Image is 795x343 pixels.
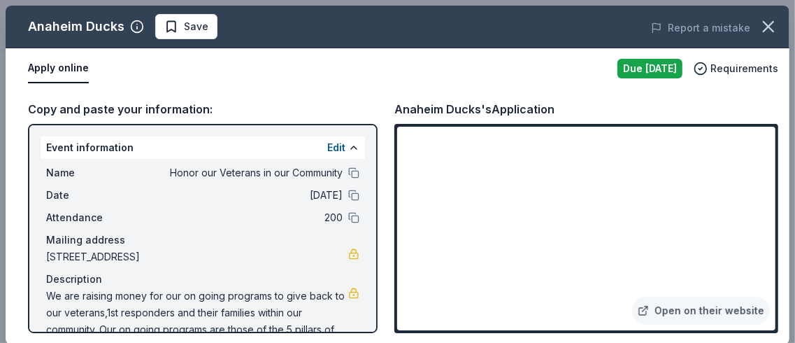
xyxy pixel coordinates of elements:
div: Event information [41,136,365,159]
div: Anaheim Ducks [28,15,124,38]
span: Honor our Veterans in our Community [140,164,343,181]
button: Report a mistake [651,20,750,36]
span: 200 [140,209,343,226]
span: Name [46,164,140,181]
div: Description [46,271,359,288]
button: Edit [327,139,345,156]
div: Due [DATE] [617,59,682,78]
span: [STREET_ADDRESS] [46,248,348,265]
span: [DATE] [140,187,343,204]
button: Apply online [28,54,89,83]
a: Open on their website [632,297,770,325]
span: Attendance [46,209,140,226]
span: Date [46,187,140,204]
div: Copy and paste your information: [28,100,378,118]
button: Save [155,14,217,39]
div: Anaheim Ducks's Application [394,100,554,118]
span: We are raising money for our on going programs to give back to our veterans,1st responders and th... [46,288,348,338]
span: Save [184,18,208,35]
button: Requirements [694,60,778,77]
div: Mailing address [46,232,359,248]
span: Requirements [710,60,778,77]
